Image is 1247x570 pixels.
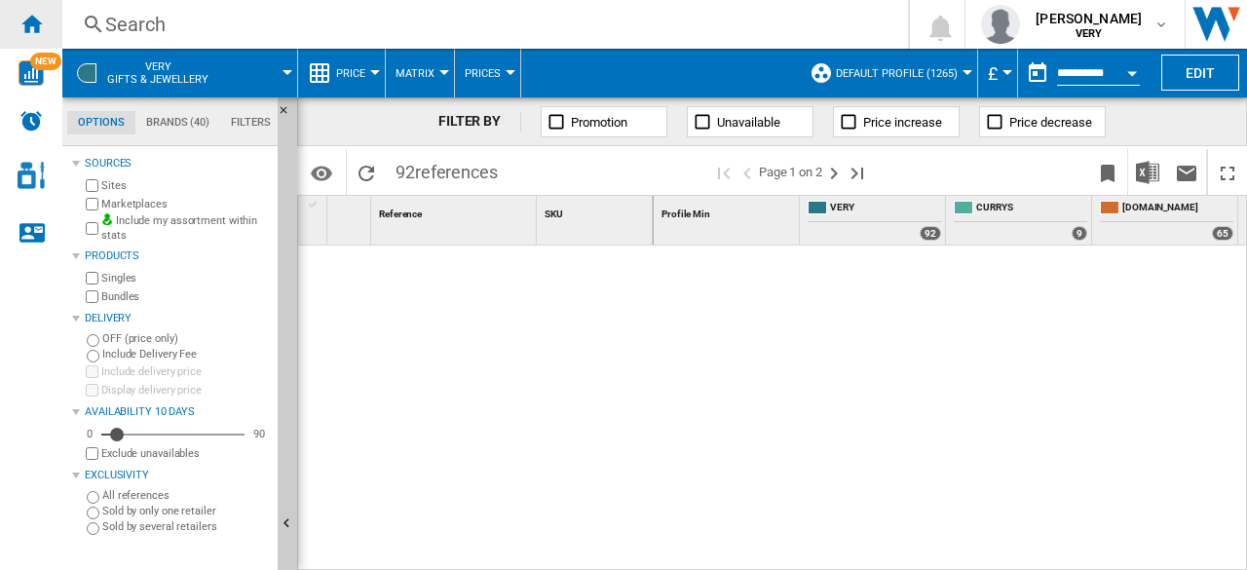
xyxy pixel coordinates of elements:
div: FILTER BY [438,112,521,132]
div: VERY 92 offers sold by VERY [804,196,945,245]
input: Bundles [86,290,98,303]
input: All references [87,491,99,504]
span: CURRYS [976,201,1087,217]
label: Singles [101,271,270,285]
span: Unavailable [717,115,780,130]
label: OFF (price only) [102,331,270,346]
md-slider: Availability [101,425,245,444]
button: Price decrease [979,106,1106,137]
span: references [415,162,498,182]
button: First page [712,149,736,195]
button: Last page [846,149,869,195]
input: Include Delivery Fee [87,350,99,362]
div: 65 offers sold by AMAZON.CO.UK [1212,226,1233,241]
label: Sold by several retailers [102,519,270,534]
input: Sold by several retailers [87,522,99,535]
button: Options [302,155,341,190]
button: Price increase [833,106,960,137]
span: VERY:Gifts & jewellery [107,60,208,86]
input: OFF (price only) [87,334,99,347]
div: Products [85,248,270,264]
button: Reload [347,149,386,195]
button: VERYGifts & jewellery [107,49,228,97]
button: Promotion [541,106,667,137]
button: Prices [465,49,510,97]
div: 92 offers sold by VERY [920,226,941,241]
input: Marketplaces [86,198,98,210]
div: SKU Sort None [541,196,653,226]
span: Price [336,67,365,80]
button: Open calendar [1115,53,1150,88]
span: NEW [30,53,61,70]
div: Delivery [85,311,270,326]
input: Sold by only one retailer [87,507,99,519]
div: Profile Min Sort None [658,196,799,226]
img: wise-card.svg [19,60,44,86]
img: mysite-bg-18x18.png [101,213,113,225]
button: Edit [1161,55,1239,91]
button: Matrix [396,49,444,97]
div: Sources [85,156,270,171]
button: Hide [278,97,301,133]
div: £ [988,49,1007,97]
button: Next page [822,149,846,195]
md-tab-item: Brands (40) [135,111,220,134]
span: Reference [379,209,422,219]
button: Download in Excel [1128,149,1167,195]
span: Price increase [863,115,942,130]
label: Exclude unavailables [101,446,270,461]
button: Unavailable [687,106,813,137]
button: Bookmark this report [1088,149,1127,195]
label: Include delivery price [101,364,270,379]
span: Prices [465,67,501,80]
label: All references [102,488,270,503]
span: 92 [386,149,508,190]
div: Sort None [658,196,799,226]
label: Marketplaces [101,197,270,211]
span: Default profile (1265) [836,67,958,80]
div: 90 [248,427,270,441]
input: Display delivery price [86,447,98,460]
div: 0 [82,427,97,441]
div: [DOMAIN_NAME] 65 offers sold by AMAZON.CO.UK [1096,196,1237,245]
input: Sites [86,179,98,192]
div: Reference Sort None [375,196,536,226]
button: md-calendar [1018,54,1057,93]
span: VERY [830,201,941,217]
button: Default profile (1265) [836,49,967,97]
input: Display delivery price [86,384,98,397]
button: Send this report by email [1167,149,1206,195]
span: Promotion [571,115,627,130]
label: Sites [101,178,270,193]
button: Price [336,49,375,97]
img: profile.jpg [981,5,1020,44]
div: Price [308,49,375,97]
md-tab-item: Filters [220,111,282,134]
button: >Previous page [736,149,759,195]
input: Include my assortment within stats [86,216,98,241]
div: Default profile (1265) [810,49,967,97]
div: CURRYS 9 offers sold by CURRYS [950,196,1091,245]
input: Singles [86,272,98,285]
label: Bundles [101,289,270,304]
input: Include delivery price [86,365,98,378]
span: Page 1 on 2 [759,149,822,195]
div: Sort None [331,196,370,226]
span: Matrix [396,67,435,80]
div: 9 offers sold by CURRYS [1072,226,1087,241]
div: VERYGifts & jewellery [72,49,287,97]
label: Sold by only one retailer [102,504,270,518]
div: Exclusivity [85,468,270,483]
label: Include Delivery Fee [102,347,270,361]
div: Sort None [375,196,536,226]
button: Maximize [1208,149,1247,195]
label: Display delivery price [101,383,270,398]
md-menu: Currency [978,49,1018,97]
md-tab-item: Options [67,111,135,134]
label: Include my assortment within stats [101,213,270,244]
div: Availability 10 Days [85,404,270,420]
img: cosmetic-logo.svg [18,162,45,189]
